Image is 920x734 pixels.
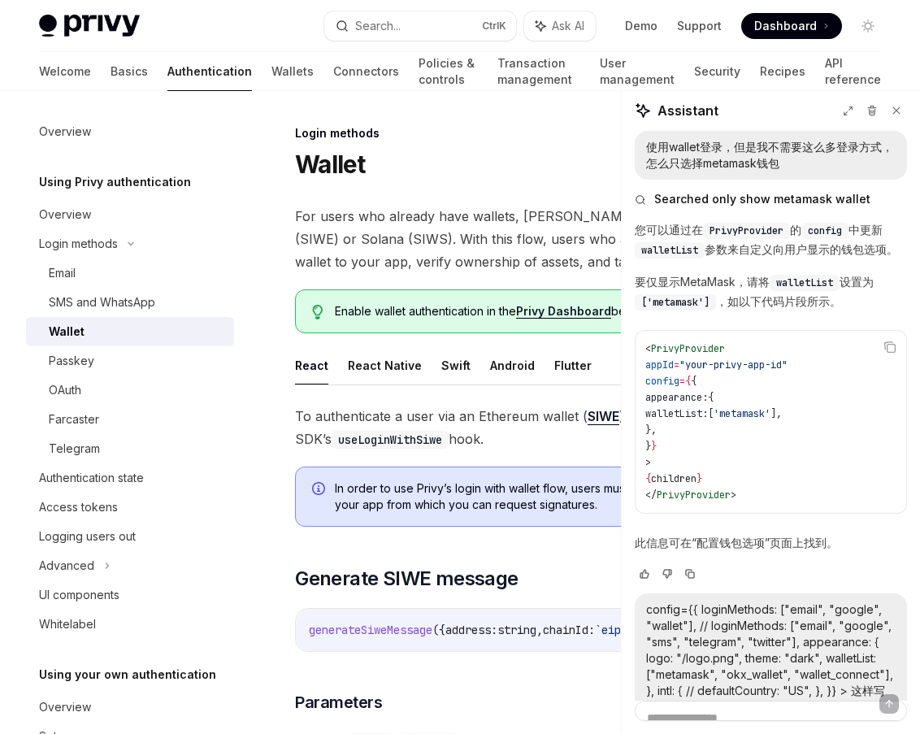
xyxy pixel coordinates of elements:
[825,52,881,91] a: API reference
[645,489,657,502] span: </
[39,52,91,91] a: Welcome
[524,11,596,41] button: Ask AI
[111,52,148,91] a: Basics
[295,405,891,450] span: To authenticate a user via an Ethereum wallet ( ) without Privy UIs, use the React SDK’s hook.
[600,52,675,91] a: User management
[691,375,697,388] span: {
[26,405,234,434] a: Farcaster
[645,358,674,371] span: appId
[39,234,118,254] div: Login methods
[49,351,94,371] div: Passkey
[49,293,155,312] div: SMS and WhatsApp
[26,200,234,229] a: Overview
[26,493,234,522] a: Access tokens
[741,13,842,39] a: Dashboard
[635,272,907,311] p: 要仅显示MetaMask，请将 设置为 ，如以下代码片段所示。
[26,117,234,146] a: Overview
[26,610,234,639] a: Whitelabel
[26,258,234,288] a: Email
[714,407,770,420] span: 'metamask'
[167,52,252,91] a: Authentication
[646,602,896,715] div: config={{ loginMethods: ["email", "google", "wallet"], // loginMethods: ["email", "google", "sms"...
[49,263,76,283] div: Email
[654,191,870,207] span: Searched only show metamask wallet
[651,440,657,453] span: }
[645,423,657,436] span: },
[333,52,399,91] a: Connectors
[49,322,85,341] div: Wallet
[39,665,216,684] h5: Using your own authentication
[348,346,422,384] button: React Native
[441,346,471,384] button: Swift
[39,205,91,224] div: Overview
[677,18,722,34] a: Support
[49,410,99,429] div: Farcaster
[855,13,881,39] button: Toggle dark mode
[554,346,592,384] button: Flutter
[760,52,805,91] a: Recipes
[335,480,874,513] span: In order to use Privy’s login with wallet flow, users must actively have a Ethereum wallet connec...
[595,623,647,637] span: `eip155:
[295,691,382,714] span: Parameters
[697,472,702,485] span: }
[657,101,718,120] span: Assistant
[432,623,445,637] span: ({
[490,346,535,384] button: Android
[39,527,136,546] div: Logging users out
[635,220,907,259] p: 您可以通过在 的 中更新 参数来自定义向用户显示的钱包选项。
[419,52,478,91] a: Policies & controls
[295,566,518,592] span: Generate SIWE message
[646,139,896,172] div: 使用wallet登录，但是我不需要这么多登录方式，怎么只选择metamask钱包
[588,408,619,425] a: SIWE
[552,18,584,34] span: Ask AI
[657,489,731,502] span: PrivyProvider
[482,20,506,33] span: Ctrl K
[26,434,234,463] a: Telegram
[516,304,611,319] a: Privy Dashboard
[641,296,710,309] span: ['metamask']
[708,391,714,404] span: {
[26,317,234,346] a: Wallet
[645,440,651,453] span: }
[635,533,907,553] p: 此信息可在“配置钱包选项”页面上找到。
[674,358,679,371] span: =
[26,376,234,405] a: OAuth
[26,522,234,551] a: Logging users out
[26,288,234,317] a: SMS and WhatsApp
[39,556,94,575] div: Advanced
[645,472,651,485] span: {
[645,456,651,469] span: >
[39,497,118,517] div: Access tokens
[324,11,517,41] button: Search...CtrlK
[770,407,782,420] span: ],
[625,18,657,34] a: Demo
[694,52,740,91] a: Security
[879,694,899,714] button: Send message
[39,172,191,192] h5: Using Privy authentication
[651,342,725,355] span: PrivyProvider
[497,52,580,91] a: Transaction management
[679,358,788,371] span: "your-privy-app-id"
[271,52,314,91] a: Wallets
[645,407,708,420] span: walletList:
[295,205,891,273] span: For users who already have wallets, [PERSON_NAME] supports signing in with Ethereum (SIWE) or Sol...
[645,342,651,355] span: <
[309,623,432,637] span: generateSiweMessage
[39,15,140,37] img: light logo
[332,431,449,449] code: useLoginWithSiwe
[776,276,833,289] span: walletList
[679,375,685,388] span: =
[335,303,874,319] span: Enable wallet authentication in the before implementing this feature.
[39,468,144,488] div: Authentication state
[685,375,691,388] span: {
[39,697,91,717] div: Overview
[26,580,234,610] a: UI components
[445,623,497,637] span: address:
[708,407,714,420] span: [
[295,150,366,179] h1: Wallet
[808,224,842,237] span: config
[536,623,543,637] span: ,
[651,472,697,485] span: children
[295,346,328,384] button: React
[731,489,736,502] span: >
